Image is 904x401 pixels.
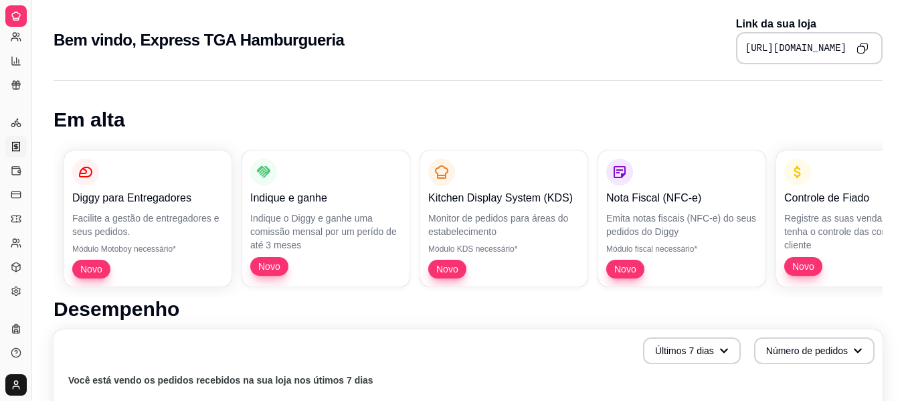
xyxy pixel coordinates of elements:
span: Novo [431,262,464,276]
p: Facilite a gestão de entregadores e seus pedidos. [72,212,223,238]
h1: Desempenho [54,297,883,321]
span: Novo [75,262,108,276]
p: Emita notas fiscais (NFC-e) do seus pedidos do Diggy [606,212,757,238]
p: Nota Fiscal (NFC-e) [606,190,757,206]
p: Monitor de pedidos para áreas do estabelecimento [428,212,579,238]
text: Você está vendo os pedidos recebidos na sua loja nos útimos 7 dias [68,375,373,386]
button: Indique e ganheIndique o Diggy e ganhe uma comissão mensal por um perído de até 3 mesesNovo [242,151,410,287]
p: Indique e ganhe [250,190,401,206]
p: Kitchen Display System (KDS) [428,190,579,206]
button: Copy to clipboard [852,37,873,59]
button: Últimos 7 dias [643,337,741,364]
p: Indique o Diggy e ganhe uma comissão mensal por um perído de até 3 meses [250,212,401,252]
button: Diggy para EntregadoresFacilite a gestão de entregadores e seus pedidos.Módulo Motoboy necessário... [64,151,232,287]
button: Kitchen Display System (KDS)Monitor de pedidos para áreas do estabelecimentoMódulo KDS necessário... [420,151,587,287]
h1: Em alta [54,108,883,132]
p: Módulo Motoboy necessário* [72,244,223,254]
h2: Bem vindo, Express TGA Hamburgueria [54,29,344,51]
p: Módulo KDS necessário* [428,244,579,254]
span: Novo [253,260,286,273]
p: Link da sua loja [736,16,883,32]
button: Número de pedidos [754,337,875,364]
span: Novo [609,262,642,276]
span: Novo [787,260,820,273]
pre: [URL][DOMAIN_NAME] [745,42,846,55]
button: Nota Fiscal (NFC-e)Emita notas fiscais (NFC-e) do seus pedidos do DiggyMódulo fiscal necessário*Novo [598,151,765,287]
p: Módulo fiscal necessário* [606,244,757,254]
p: Diggy para Entregadores [72,190,223,206]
